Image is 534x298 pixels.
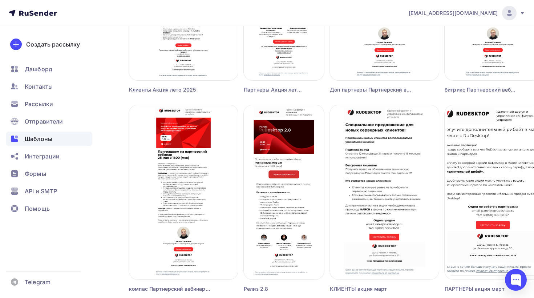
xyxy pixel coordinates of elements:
a: Дашборд [6,62,92,76]
div: Партнеры Акция лето 2025 [244,86,304,93]
div: Доп партнеры Партнерский вебинар [DATE] [330,86,412,93]
a: Рассылки [6,97,92,111]
div: Клиенты Акция лето 2025 [129,86,211,93]
div: Создать рассылку [26,40,80,49]
a: [EMAIL_ADDRESS][DOMAIN_NAME] [409,6,525,20]
span: API и SMTP [25,187,57,196]
span: Отправители [25,117,63,126]
span: Контакты [25,82,53,91]
div: компас Партнерский вебинар [DATE] [129,285,211,293]
a: Формы [6,166,92,181]
div: ПАРТНЕРЫ акция март [445,285,517,293]
div: КЛИЕНТЫ акция март [330,285,412,293]
span: Шаблоны [25,134,52,143]
span: Помощь [25,204,50,213]
a: Шаблоны [6,132,92,146]
span: Рассылки [25,100,53,108]
div: битрикс Партнерский вебинар [DATE] [445,86,517,93]
span: Интеграции [25,152,60,161]
span: [EMAIL_ADDRESS][DOMAIN_NAME] [409,9,498,17]
span: Формы [25,169,46,178]
span: Telegram [25,278,50,286]
a: Отправители [6,114,92,129]
div: Релиз 2.8 [244,285,304,293]
a: Контакты [6,79,92,94]
span: Дашборд [25,65,52,73]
